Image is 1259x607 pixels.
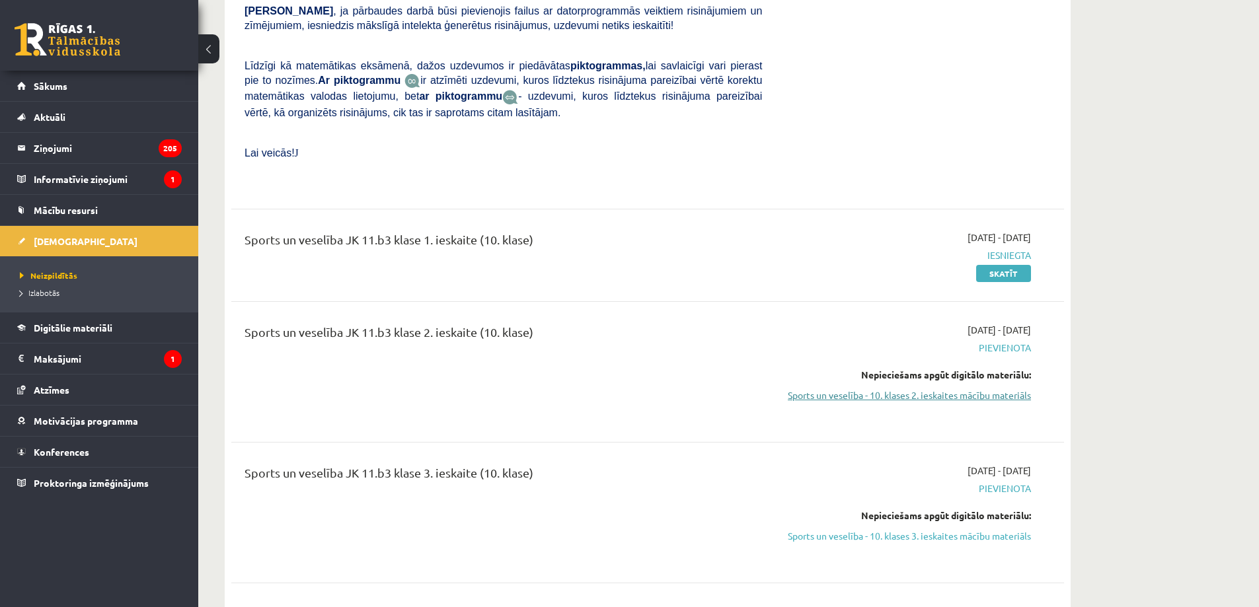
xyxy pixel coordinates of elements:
span: ir atzīmēti uzdevumi, kuros līdztekus risinājuma pareizībai vērtē korektu matemātikas valodas lie... [245,75,762,102]
b: piktogrammas, [570,60,646,71]
span: Līdzīgi kā matemātikas eksāmenā, dažos uzdevumos ir piedāvātas lai savlaicīgi vari pierast pie to... [245,60,762,86]
div: Sports un veselība JK 11.b3 klase 3. ieskaite (10. klase) [245,464,762,488]
a: Neizpildītās [20,269,185,281]
span: , ja pārbaudes darbā būsi pievienojis failus ar datorprogrammās veiktiem risinājumiem un zīmējumi... [245,5,762,31]
div: Sports un veselība JK 11.b3 klase 2. ieskaite (10. klase) [245,323,762,347]
span: Mācību resursi [34,204,98,216]
a: Proktoringa izmēģinājums [17,468,182,498]
div: Sports un veselība JK 11.b3 klase 1. ieskaite (10. klase) [245,231,762,255]
a: Sports un veselība - 10. klases 3. ieskaites mācību materiāls [782,529,1031,543]
a: [DEMOGRAPHIC_DATA] [17,226,182,256]
img: JfuEzvunn4EvwAAAAASUVORK5CYII= [404,73,420,89]
span: [DATE] - [DATE] [968,323,1031,337]
span: Lai veicās! [245,147,295,159]
span: Neizpildītās [20,270,77,281]
span: - uzdevumi, kuros līdztekus risinājuma pareizībai vērtē, kā organizēts risinājums, cik tas ir sap... [245,90,762,118]
a: Digitālie materiāli [17,312,182,343]
a: Aktuāli [17,102,182,132]
a: Skatīt [976,265,1031,282]
legend: Maksājumi [34,343,182,374]
span: Aktuāli [34,111,65,123]
span: J [295,147,299,159]
span: [PERSON_NAME] [245,5,333,17]
span: [DATE] - [DATE] [968,231,1031,244]
b: ar piktogrammu [419,90,502,102]
a: Atzīmes [17,375,182,405]
a: Sākums [17,71,182,101]
i: 1 [164,350,182,368]
span: Atzīmes [34,384,69,396]
legend: Informatīvie ziņojumi [34,164,182,194]
div: Nepieciešams apgūt digitālo materiālu: [782,368,1031,382]
a: Konferences [17,437,182,467]
span: Digitālie materiāli [34,322,112,334]
span: Iesniegta [782,248,1031,262]
span: Konferences [34,446,89,458]
span: Motivācijas programma [34,415,138,427]
legend: Ziņojumi [34,133,182,163]
b: Ar piktogrammu [318,75,401,86]
span: Proktoringa izmēģinājums [34,477,149,489]
span: Pievienota [782,482,1031,495]
span: [DEMOGRAPHIC_DATA] [34,235,137,247]
a: Motivācijas programma [17,406,182,436]
span: Izlabotās [20,287,59,298]
a: Ziņojumi205 [17,133,182,163]
a: Informatīvie ziņojumi1 [17,164,182,194]
span: Sākums [34,80,67,92]
i: 1 [164,170,182,188]
i: 205 [159,139,182,157]
div: Nepieciešams apgūt digitālo materiālu: [782,509,1031,522]
img: wKvN42sLe3LLwAAAABJRU5ErkJggg== [502,90,518,105]
a: Mācību resursi [17,195,182,225]
a: Maksājumi1 [17,343,182,374]
a: Sports un veselība - 10. klases 2. ieskaites mācību materiāls [782,388,1031,402]
a: Rīgas 1. Tālmācības vidusskola [15,23,120,56]
a: Izlabotās [20,287,185,299]
span: Pievienota [782,341,1031,355]
span: [DATE] - [DATE] [968,464,1031,478]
